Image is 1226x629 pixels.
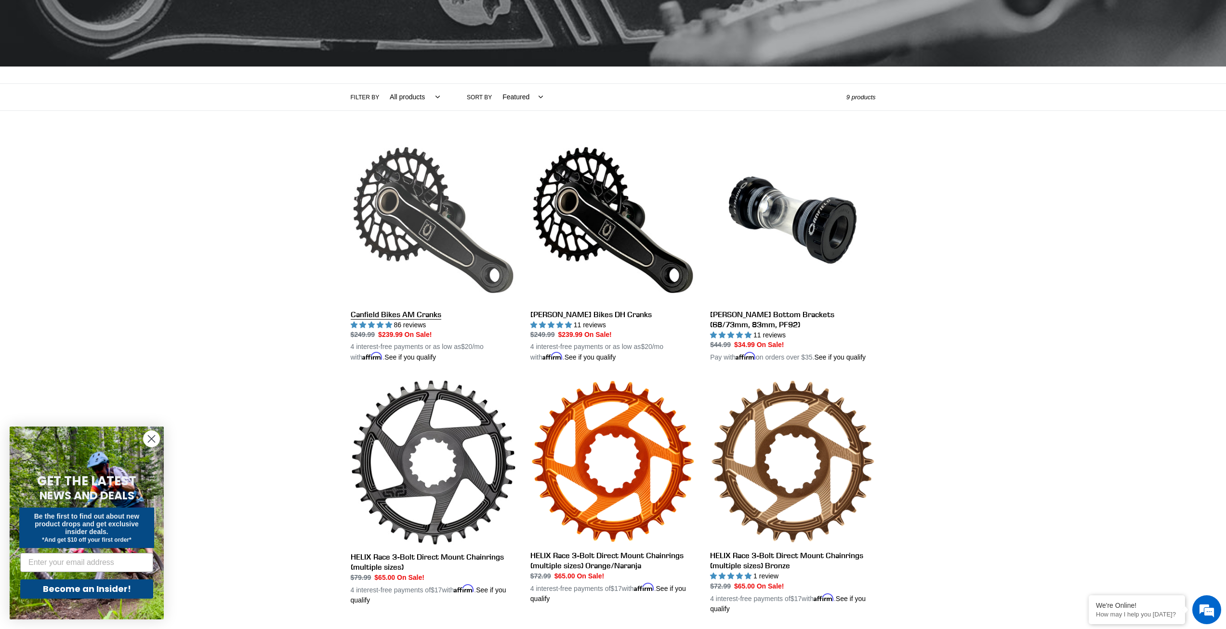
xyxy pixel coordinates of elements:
button: Close dialog [143,430,160,447]
button: Become an Insider! [20,579,153,599]
span: Be the first to find out about new product drops and get exclusive insider deals. [34,512,140,535]
p: How may I help you today? [1096,611,1178,618]
span: NEWS AND DEALS [40,488,134,503]
label: Filter by [351,93,380,102]
span: GET THE LATEST [37,472,136,490]
span: 9 products [846,94,876,101]
input: Enter your email address [20,553,153,572]
div: We're Online! [1096,602,1178,609]
span: *And get $10 off your first order* [42,536,131,543]
label: Sort by [467,93,492,102]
